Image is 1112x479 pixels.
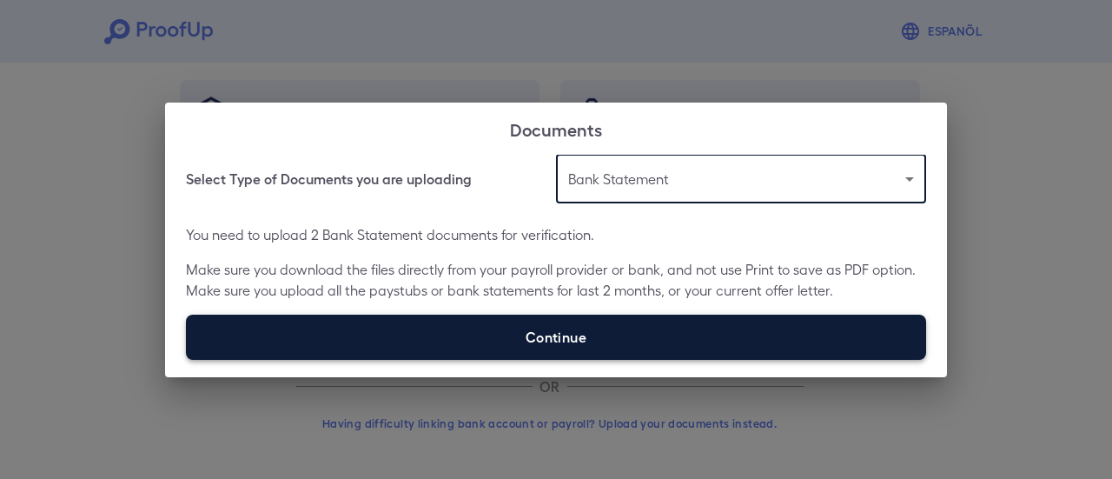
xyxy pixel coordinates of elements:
[186,224,926,245] p: You need to upload 2 Bank Statement documents for verification.
[186,169,472,190] h6: Select Type of Documents you are uploading
[186,259,926,301] p: Make sure you download the files directly from your payroll provider or bank, and not use Print t...
[165,103,947,155] h2: Documents
[186,315,926,360] label: Continue
[556,155,926,203] div: Bank Statement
